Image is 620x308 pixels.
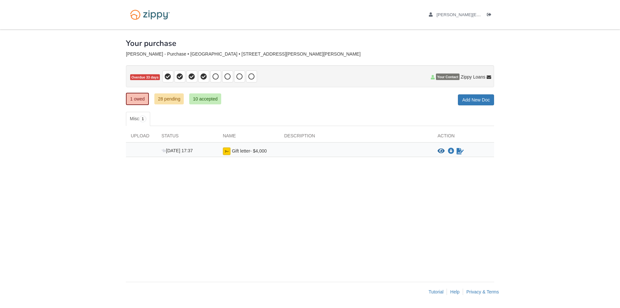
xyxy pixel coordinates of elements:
div: [PERSON_NAME] - Purchase • [GEOGRAPHIC_DATA] • [STREET_ADDRESS][PERSON_NAME][PERSON_NAME] [126,51,494,57]
span: tammy.vestal@yahoo.com [437,12,582,17]
a: Tutorial [429,289,443,294]
div: Status [157,133,218,142]
span: 1 [139,116,147,122]
h1: Your purchase [126,39,176,48]
div: Description [279,133,433,142]
a: Help [450,289,460,294]
button: View Gift letter- $4,000 [438,148,445,154]
a: Waiting for your co-borrower to e-sign [456,147,464,155]
a: 28 pending [154,93,184,104]
img: esign [223,147,231,155]
span: [DATE] 17:37 [161,148,193,153]
div: Action [433,133,494,142]
a: Log out [487,12,494,19]
a: Download Gift letter- $4,000 [448,149,454,154]
span: Gift letter- $4,000 [232,148,267,154]
a: Add New Doc [458,94,494,105]
img: Logo [126,6,174,23]
a: edit profile [429,12,582,19]
a: Misc [126,112,150,126]
div: Upload [126,133,157,142]
span: Your Contact [436,74,460,80]
div: Name [218,133,279,142]
span: Overdue 33 days [130,74,160,80]
span: Zippy Loans [461,74,485,80]
a: Privacy & Terms [466,289,499,294]
a: 1 owed [126,93,149,105]
a: 10 accepted [189,93,221,104]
